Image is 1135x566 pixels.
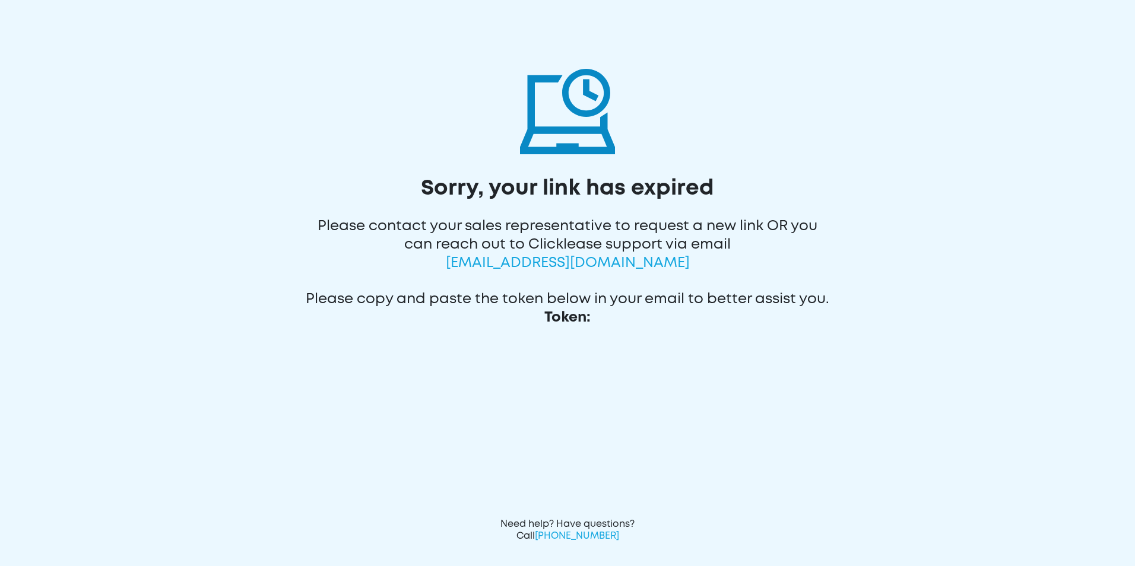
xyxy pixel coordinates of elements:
div: Please copy and paste the token below in your email to better assist you. [305,275,830,330]
img: invalid-token-icon.svg [520,59,615,154]
span: [EMAIL_ADDRESS][DOMAIN_NAME] [446,257,690,269]
span: [PHONE_NUMBER] [535,532,619,540]
span: Token: [544,311,591,324]
div: Please contact your sales representative to request a new link OR you can reach out to Clicklease... [305,202,830,275]
div: Need help? Have questions? Call [496,519,639,542]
